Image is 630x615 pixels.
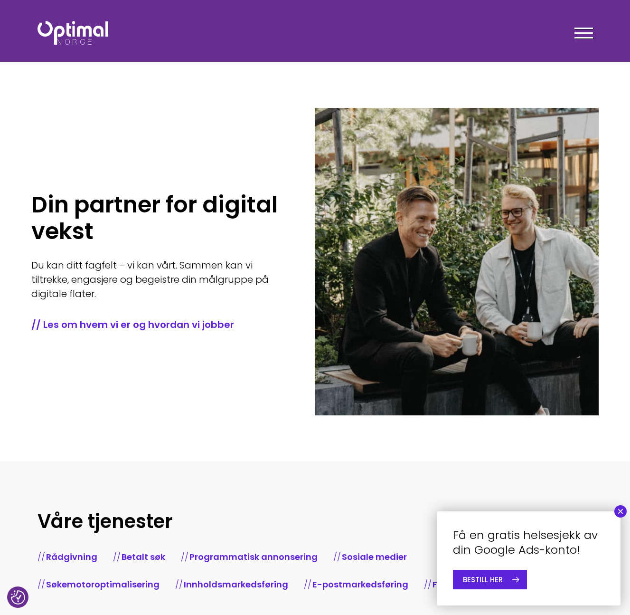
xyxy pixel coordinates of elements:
a: Betalt søk [122,551,165,563]
a: Rådgivning [46,551,97,563]
button: Close [614,505,627,518]
a: Sosiale medier [342,551,407,563]
a: E-postmarkedsføring [312,578,408,590]
a: // Les om hvem vi er og hvordan vi jobber [31,318,286,331]
p: Du kan ditt fagfelt – vi kan vårt. Sammen kan vi tiltrekke, engasjere og begeistre din målgruppe ... [31,258,286,301]
img: Revisit consent button [11,590,25,605]
a: Innholdsmarkedsføring [184,578,288,590]
h2: Våre tjenester [38,509,593,534]
img: Optimal Norge [38,21,108,45]
a: Programmatisk annonsering [189,551,318,563]
button: Samtykkepreferanser [11,590,25,605]
h1: Din partner for digital vekst [31,192,286,245]
h4: Få en gratis helsesjekk av din Google Ads-konto! [453,528,604,557]
a: Søkemotoroptimalisering [46,578,160,590]
a: BESTILL HER [453,570,527,589]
